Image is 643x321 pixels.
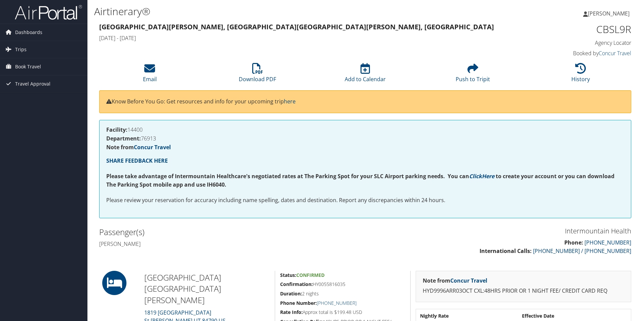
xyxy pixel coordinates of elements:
[106,135,141,142] strong: Department:
[99,240,360,248] h4: [PERSON_NAME]
[506,22,631,36] h1: CBSL9R
[456,67,490,83] a: Push to Tripit
[15,4,82,20] img: airportal-logo.png
[143,67,157,83] a: Email
[280,300,317,306] strong: Phone Number:
[584,239,631,246] a: [PHONE_NUMBER]
[94,4,456,19] h1: Airtinerary®
[450,277,487,284] a: Concur Travel
[317,300,356,306] a: [PHONE_NUMBER]
[533,247,631,255] a: [PHONE_NUMBER] / [PHONE_NUMBER]
[106,172,469,180] strong: Please take advantage of Intermountain Healthcare's negotiated rates at The Parking Spot for your...
[106,127,624,132] h4: 14400
[588,10,630,17] span: [PERSON_NAME]
[280,281,313,287] strong: Confirmation:
[482,172,494,180] a: Here
[280,281,405,288] h5: HY0055816035
[280,309,303,315] strong: Rate Info:
[99,226,360,238] h2: Passenger(s)
[15,58,41,75] span: Book Travel
[280,272,296,278] strong: Status:
[506,39,631,46] h4: Agency Locator
[106,143,171,151] strong: Note from
[284,98,296,105] a: here
[599,50,631,57] a: Concur Travel
[571,67,590,83] a: History
[15,41,27,58] span: Trips
[106,157,168,164] a: SHARE FEEDBACK HERE
[280,290,405,297] h5: 2 nights
[506,50,631,57] h4: Booked by
[134,143,171,151] a: Concur Travel
[370,226,631,236] h3: Intermountain Health
[564,239,583,246] strong: Phone:
[583,3,636,24] a: [PERSON_NAME]
[280,290,302,297] strong: Duration:
[99,34,496,42] h4: [DATE] - [DATE]
[239,67,276,83] a: Download PDF
[280,309,405,316] h5: Approx total is $199.48 USD
[345,67,386,83] a: Add to Calendar
[480,247,532,255] strong: International Calls:
[106,196,624,205] p: Please review your reservation for accuracy including name spelling, dates and destination. Repor...
[99,22,494,31] strong: [GEOGRAPHIC_DATA][PERSON_NAME], [GEOGRAPHIC_DATA] [GEOGRAPHIC_DATA][PERSON_NAME], [GEOGRAPHIC_DATA]
[423,287,624,295] p: HYD9996ARR03OCT CXL:48HRS PRIOR OR 1 NIGHT FEE/ CREDIT CARD REQ
[296,272,325,278] span: Confirmed
[106,97,624,106] p: Know Before You Go: Get resources and info for your upcoming trip
[423,277,487,284] strong: Note from
[106,136,624,141] h4: 76913
[106,126,127,133] strong: Facility:
[15,75,50,92] span: Travel Approval
[15,24,42,41] span: Dashboards
[469,172,482,180] a: Click
[144,272,270,306] h2: [GEOGRAPHIC_DATA] [GEOGRAPHIC_DATA][PERSON_NAME]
